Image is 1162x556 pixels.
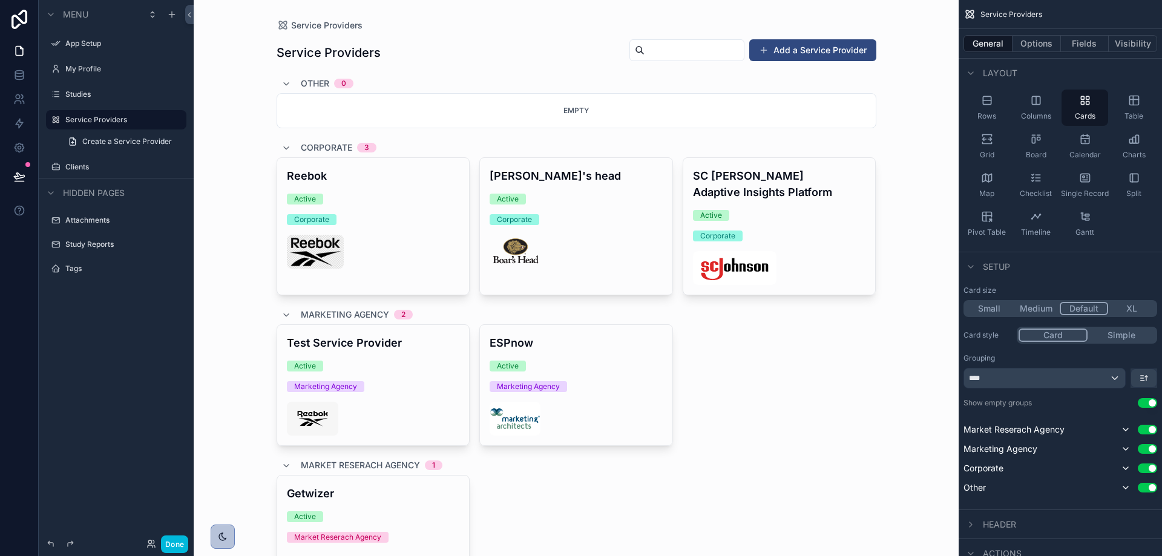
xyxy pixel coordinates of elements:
img: MA-logo-meta-image-3_1.600x400.png [490,402,540,436]
button: Gantt [1062,206,1108,242]
label: Clients [65,162,179,172]
span: Setup [983,261,1010,273]
div: Active [294,194,316,204]
span: Columns [1021,111,1051,121]
label: Card size [963,286,996,295]
button: Card [1019,329,1088,342]
span: Calendar [1069,150,1101,160]
button: Grid [963,128,1010,165]
span: Corporate [963,462,1003,474]
label: Attachments [65,215,179,225]
button: Simple [1088,329,1155,342]
span: Split [1126,189,1141,198]
span: Service Providers [291,19,363,31]
div: 1 [432,460,435,470]
div: Active [497,361,519,371]
a: SC [PERSON_NAME] Adaptive Insights PlatformActiveCorporateSCJ.600x400.png [683,157,876,295]
img: boarsheadlogo.600x400.png [490,235,540,269]
div: 3 [364,143,369,152]
div: Marketing Agency [294,381,357,392]
button: Table [1111,90,1157,126]
span: Corporate [301,142,352,154]
div: Corporate [294,214,329,225]
button: General [963,35,1013,52]
label: Tags [65,264,179,273]
button: Medium [1013,302,1060,315]
label: My Profile [65,64,179,74]
span: Market Reserach Agency [301,459,420,471]
button: Options [1013,35,1061,52]
div: Market Reserach Agency [294,532,381,543]
div: Active [294,361,316,371]
span: Cards [1075,111,1095,121]
span: Menu [63,8,88,21]
a: ReebokActiveCorporateReebock.jpeg [277,157,470,295]
button: Rows [963,90,1010,126]
button: Pivot Table [963,206,1010,242]
a: Service Providers [277,19,363,31]
button: Checklist [1013,167,1059,203]
img: reebok-2.png [287,402,338,436]
a: Create a Service Provider [61,132,186,151]
span: Other [301,77,329,90]
button: Charts [1111,128,1157,165]
button: Small [965,302,1013,315]
span: Marketing Agency [963,443,1037,455]
label: Study Reports [65,240,179,249]
div: Marketing Agency [497,381,560,392]
span: Checklist [1020,189,1052,198]
button: Default [1060,302,1108,315]
div: Active [294,511,316,522]
span: Header [983,518,1016,531]
div: 0 [341,79,346,88]
button: Split [1111,167,1157,203]
span: Other [963,482,986,494]
span: Rows [977,111,996,121]
span: Market Reserach Agency [963,424,1065,436]
label: Studies [65,90,179,99]
div: Corporate [700,231,735,241]
span: Pivot Table [968,227,1006,237]
span: Charts [1123,150,1146,160]
span: Gantt [1075,227,1094,237]
span: Hidden pages [63,187,125,199]
button: XL [1108,302,1155,315]
a: Service Providers [65,115,179,125]
a: ESPnowActiveMarketing AgencyMA-logo-meta-image-3_1.600x400.png [479,324,673,446]
button: Visibility [1109,35,1157,52]
h1: Service Providers [277,44,381,61]
label: Show empty groups [963,398,1032,408]
span: Create a Service Provider [82,137,172,146]
div: Corporate [497,214,532,225]
h4: ESPnow [490,335,663,351]
span: Map [979,189,994,198]
span: Service Providers [980,10,1042,19]
span: Grid [980,150,994,160]
button: Cards [1062,90,1108,126]
h4: SC [PERSON_NAME] Adaptive Insights Platform [693,168,866,200]
h4: Getwizer [287,485,460,502]
span: Timeline [1021,227,1051,237]
button: Columns [1013,90,1059,126]
button: Map [963,167,1010,203]
span: Empty [563,106,589,115]
span: Marketing Agency [301,309,389,321]
span: Single Record [1061,189,1109,198]
a: Test Service ProviderActiveMarketing Agencyreebok-2.png [277,324,470,446]
button: Fields [1061,35,1109,52]
label: App Setup [65,39,179,48]
img: SCJ.600x400.png [693,251,776,285]
a: [PERSON_NAME]'s headActiveCorporateboarsheadlogo.600x400.png [479,157,673,295]
h4: Test Service Provider [287,335,460,351]
button: Done [161,535,188,553]
img: Reebock.jpeg [287,235,344,269]
button: Board [1013,128,1059,165]
label: Grouping [963,353,995,363]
